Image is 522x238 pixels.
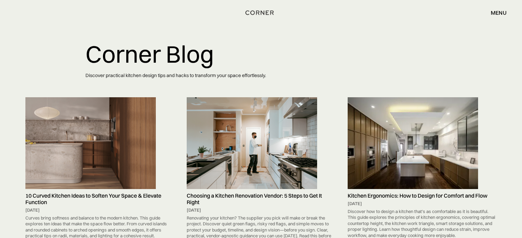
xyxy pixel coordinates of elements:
div: menu [491,10,507,15]
h1: Corner Blog [85,41,437,67]
h5: Choosing a Kitchen Renovation Vendor: 5 Steps to Get It Right [187,192,336,205]
a: home [243,8,279,17]
div: [DATE] [25,207,174,213]
h5: Kitchen Ergonomics: How to Design for Comfort and Flow [348,192,497,199]
p: Discover practical kitchen design tips and hacks to transform your space effortlessly. [85,67,437,84]
div: menu [484,7,507,18]
h5: 10 Curved Kitchen Ideas to Soften Your Space & Elevate Function [25,192,174,205]
div: [DATE] [348,201,497,207]
div: [DATE] [187,207,336,213]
